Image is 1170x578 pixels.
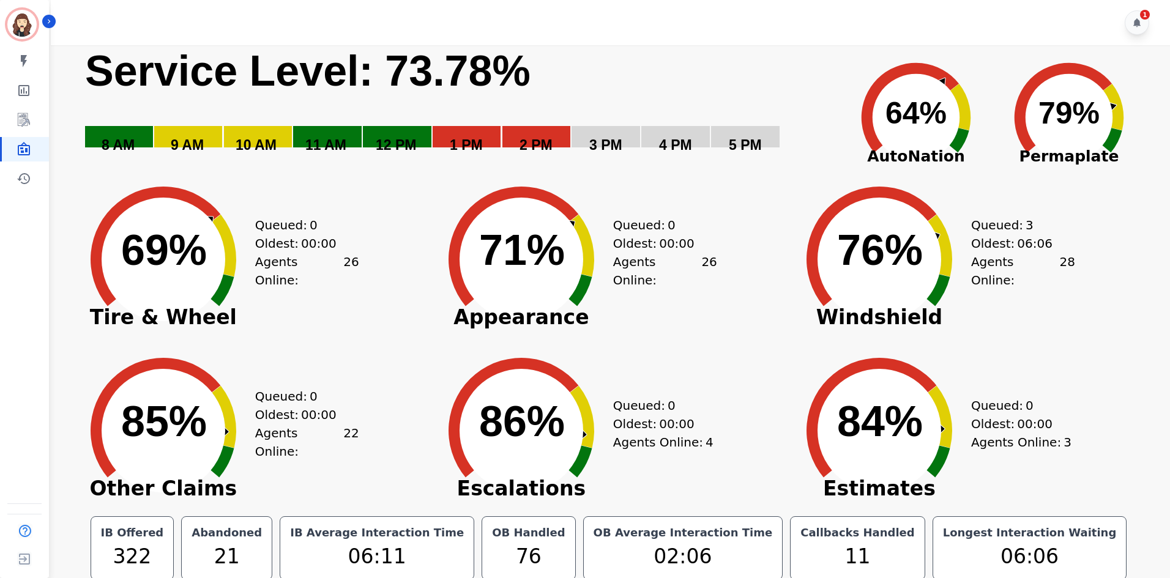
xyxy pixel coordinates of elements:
[971,216,1063,234] div: Queued:
[189,524,264,541] div: Abandoned
[301,234,337,253] span: 00:00
[7,10,37,39] img: Bordered avatar
[1064,433,1071,451] span: 3
[788,483,971,495] span: Estimates
[99,541,166,572] div: 322
[255,234,347,253] div: Oldest:
[589,137,622,153] text: 3 PM
[171,137,204,153] text: 9 AM
[941,541,1119,572] div: 06:06
[1059,253,1075,289] span: 28
[1140,10,1150,20] div: 1
[788,311,971,324] span: Windshield
[1017,234,1053,253] span: 06:06
[729,137,762,153] text: 5 PM
[1038,96,1100,130] text: 79%
[255,424,359,461] div: Agents Online:
[255,216,347,234] div: Queued:
[837,226,923,274] text: 76%
[701,253,717,289] span: 26
[479,398,565,445] text: 86%
[659,415,695,433] span: 00:00
[520,137,553,153] text: 2 PM
[84,45,837,171] svg: Service Level: 0%
[121,226,207,274] text: 69%
[885,96,947,130] text: 64%
[798,524,917,541] div: Callbacks Handled
[613,234,705,253] div: Oldest:
[343,424,359,461] span: 22
[301,406,337,424] span: 00:00
[591,524,775,541] div: OB Average Interaction Time
[490,541,567,572] div: 76
[840,145,993,168] span: AutoNation
[613,396,705,415] div: Queued:
[189,541,264,572] div: 21
[255,406,347,424] div: Oldest:
[971,253,1075,289] div: Agents Online:
[72,483,255,495] span: Other Claims
[613,415,705,433] div: Oldest:
[490,524,567,541] div: OB Handled
[1026,216,1034,234] span: 3
[85,47,531,95] text: Service Level: 73.78%
[591,541,775,572] div: 02:06
[121,398,207,445] text: 85%
[376,137,416,153] text: 12 PM
[706,433,714,451] span: 4
[450,137,483,153] text: 1 PM
[236,137,277,153] text: 10 AM
[1026,396,1034,415] span: 0
[255,253,359,289] div: Agents Online:
[668,396,676,415] span: 0
[343,253,359,289] span: 26
[613,253,717,289] div: Agents Online:
[971,234,1063,253] div: Oldest:
[837,398,923,445] text: 84%
[613,433,717,451] div: Agents Online:
[430,483,613,495] span: Escalations
[971,396,1063,415] div: Queued:
[971,433,1075,451] div: Agents Online:
[659,234,695,253] span: 00:00
[99,524,166,541] div: IB Offered
[255,387,347,406] div: Queued:
[288,524,466,541] div: IB Average Interaction Time
[310,216,318,234] span: 0
[971,415,1063,433] div: Oldest:
[430,311,613,324] span: Appearance
[941,524,1119,541] div: Longest Interaction Waiting
[1017,415,1053,433] span: 00:00
[305,137,346,153] text: 11 AM
[72,311,255,324] span: Tire & Wheel
[479,226,565,274] text: 71%
[310,387,318,406] span: 0
[993,145,1146,168] span: Permaplate
[798,541,917,572] div: 11
[288,541,466,572] div: 06:11
[659,137,692,153] text: 4 PM
[668,216,676,234] span: 0
[102,137,135,153] text: 8 AM
[613,216,705,234] div: Queued:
